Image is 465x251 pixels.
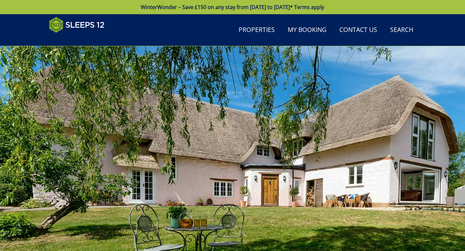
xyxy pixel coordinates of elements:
[49,17,105,33] img: Sleeps 12
[46,37,114,42] iframe: Customer reviews powered by Trustpilot
[387,23,416,37] a: Search
[236,23,277,37] a: Properties
[285,23,329,37] a: My Booking
[337,23,380,37] a: Contact Us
